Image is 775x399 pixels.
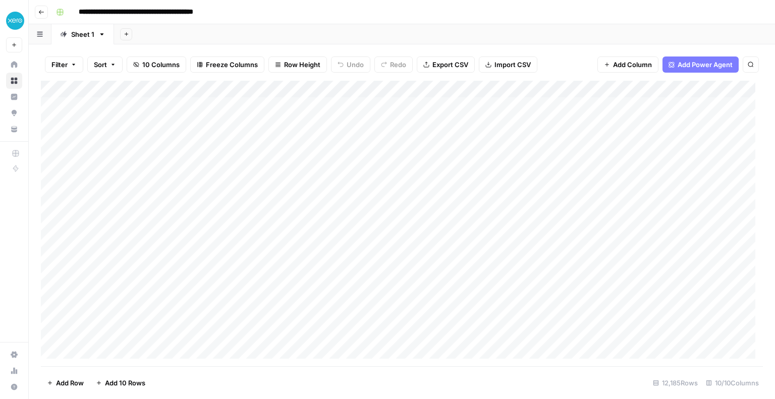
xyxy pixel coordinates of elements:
div: Sheet 1 [71,29,94,39]
button: Sort [87,56,123,73]
span: Export CSV [432,60,468,70]
span: 10 Columns [142,60,180,70]
button: Help + Support [6,379,22,395]
button: Redo [374,56,413,73]
span: Redo [390,60,406,70]
a: Your Data [6,121,22,137]
button: Import CSV [479,56,537,73]
button: Export CSV [417,56,475,73]
img: XeroOps Logo [6,12,24,30]
span: Sort [94,60,107,70]
button: Add Row [41,375,90,391]
div: 12,185 Rows [649,375,702,391]
span: Add Row [56,378,84,388]
span: Filter [51,60,68,70]
span: Row Height [284,60,320,70]
span: Undo [347,60,364,70]
button: Add Power Agent [662,56,739,73]
button: Undo [331,56,370,73]
a: Settings [6,347,22,363]
span: Add Power Agent [678,60,733,70]
span: Freeze Columns [206,60,258,70]
button: Add 10 Rows [90,375,151,391]
span: Add Column [613,60,652,70]
a: Sheet 1 [51,24,114,44]
div: 10/10 Columns [702,375,763,391]
a: Home [6,56,22,73]
a: Browse [6,73,22,89]
button: 10 Columns [127,56,186,73]
button: Freeze Columns [190,56,264,73]
button: Add Column [597,56,658,73]
button: Row Height [268,56,327,73]
a: Opportunities [6,105,22,121]
a: Insights [6,89,22,105]
span: Add 10 Rows [105,378,145,388]
span: Import CSV [494,60,531,70]
button: Workspace: XeroOps [6,8,22,33]
button: Filter [45,56,83,73]
a: Usage [6,363,22,379]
